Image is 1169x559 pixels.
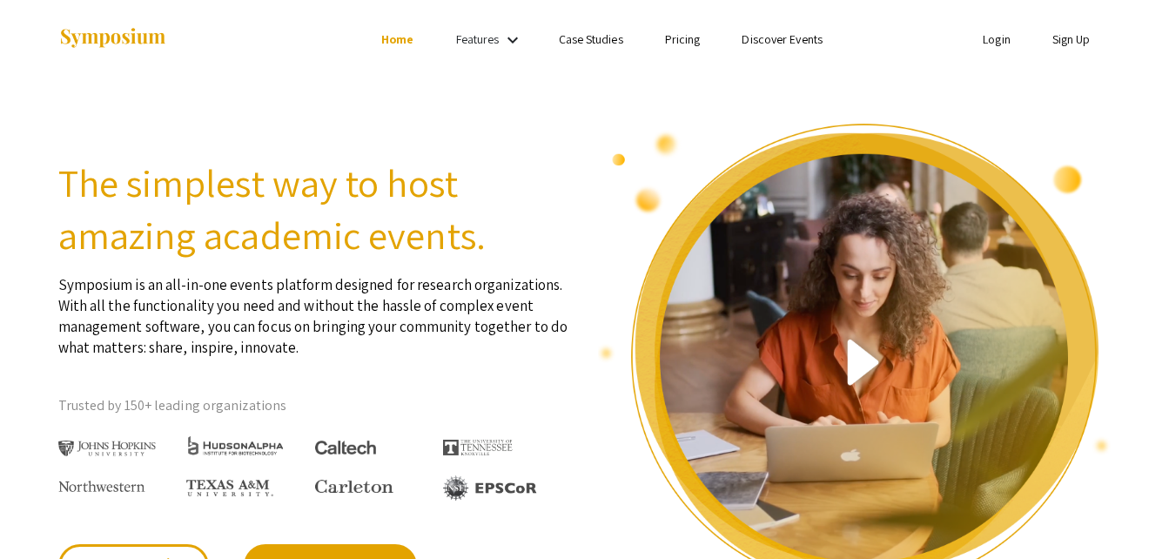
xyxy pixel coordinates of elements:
[502,30,523,51] mat-icon: Expand Features list
[58,441,157,457] img: Johns Hopkins University
[665,31,701,47] a: Pricing
[559,31,623,47] a: Case Studies
[742,31,823,47] a: Discover Events
[58,481,145,491] img: Northwestern
[58,157,572,261] h2: The simplest way to host amazing academic events.
[315,480,393,494] img: Carleton
[186,480,273,497] img: Texas A&M University
[1052,31,1091,47] a: Sign Up
[186,435,285,455] img: HudsonAlpha
[983,31,1011,47] a: Login
[315,441,376,455] img: Caltech
[58,393,572,419] p: Trusted by 150+ leading organizations
[58,261,572,358] p: Symposium is an all-in-one events platform designed for research organizations. With all the func...
[58,27,167,51] img: Symposium by ForagerOne
[381,31,413,47] a: Home
[443,475,539,501] img: EPSCOR
[456,31,500,47] a: Features
[443,440,513,455] img: The University of Tennessee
